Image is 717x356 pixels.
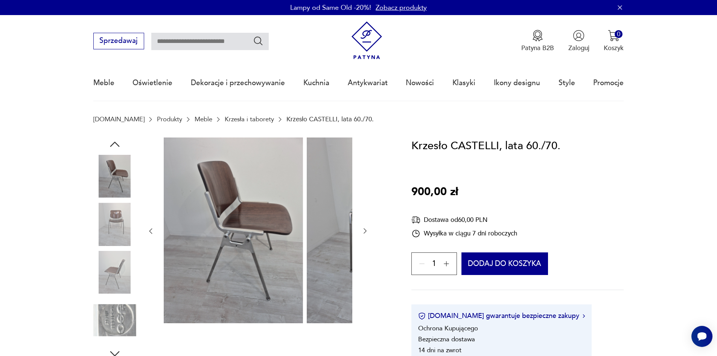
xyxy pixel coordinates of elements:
img: Ikonka użytkownika [573,30,585,41]
a: Krzesła i taborety [225,116,274,123]
a: Meble [93,66,114,100]
span: 1 [432,261,436,267]
a: Sprzedawaj [93,38,144,44]
li: 14 dni na zwrot [418,346,461,354]
img: Ikona certyfikatu [418,312,426,320]
img: Ikona strzałki w prawo [583,314,585,318]
p: 900,00 zł [411,183,458,201]
img: Zdjęcie produktu Krzesło CASTELLI, lata 60./70. [93,203,136,246]
a: Promocje [593,66,624,100]
a: Nowości [406,66,434,100]
button: Sprzedawaj [93,33,144,49]
img: Zdjęcie produktu Krzesło CASTELLI, lata 60./70. [93,251,136,294]
li: Ochrona Kupującego [418,324,478,333]
a: Produkty [157,116,182,123]
img: Ikona medalu [532,30,543,41]
img: Ikona koszyka [608,30,620,41]
a: Kuchnia [303,66,329,100]
img: Patyna - sklep z meblami i dekoracjami vintage [348,21,386,60]
img: Zdjęcie produktu Krzesło CASTELLI, lata 60./70. [93,155,136,198]
a: Ikona medaluPatyna B2B [521,30,554,52]
button: 0Koszyk [604,30,624,52]
button: Patyna B2B [521,30,554,52]
iframe: Smartsupp widget button [691,326,712,347]
a: Meble [195,116,212,123]
p: Zaloguj [568,44,589,52]
img: Zdjęcie produktu Krzesło CASTELLI, lata 60./70. [164,138,303,323]
a: Antykwariat [348,66,388,100]
h1: Krzesło CASTELLI, lata 60./70. [411,138,560,155]
p: Lampy od Same Old -20%! [290,3,371,12]
button: Zaloguj [568,30,589,52]
a: Oświetlenie [132,66,172,100]
img: Zdjęcie produktu Krzesło CASTELLI, lata 60./70. [93,299,136,342]
a: Ikony designu [494,66,540,100]
img: Zdjęcie produktu Krzesło CASTELLI, lata 60./70. [307,138,446,323]
div: Wysyłka w ciągu 7 dni roboczych [411,229,517,238]
p: Krzesło CASTELLI, lata 60./70. [286,116,374,123]
img: Ikona dostawy [411,215,420,225]
a: [DOMAIN_NAME] [93,116,145,123]
button: [DOMAIN_NAME] gwarantuje bezpieczne zakupy [418,311,585,321]
a: Klasyki [452,66,475,100]
a: Zobacz produkty [376,3,427,12]
button: Dodaj do koszyka [461,252,548,275]
button: Szukaj [253,35,264,46]
p: Koszyk [604,44,624,52]
div: Dostawa od 60,00 PLN [411,215,517,225]
a: Style [559,66,575,100]
p: Patyna B2B [521,44,554,52]
a: Dekoracje i przechowywanie [191,66,285,100]
li: Bezpieczna dostawa [418,335,475,344]
div: 0 [615,30,623,38]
